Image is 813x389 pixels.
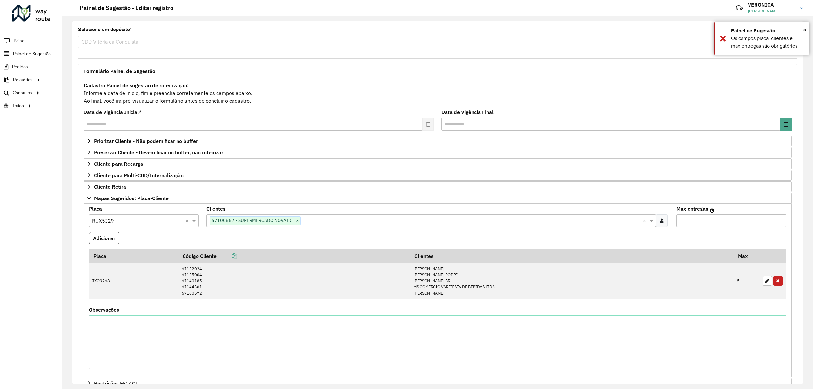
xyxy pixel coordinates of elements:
h3: VERONICA [748,2,796,8]
span: × [803,26,806,33]
em: Máximo de clientes que serão colocados na mesma rota com os clientes informados [710,208,714,213]
span: Preservar Cliente - Devem ficar no buffer, não roteirizar [94,150,223,155]
th: Clientes [410,249,734,263]
td: 67132024 67135004 67140185 67144361 67160572 [178,263,410,299]
td: JXO9268 [89,263,178,299]
span: Cliente Retira [94,184,126,189]
td: [PERSON_NAME] [PERSON_NAME] RODRI [PERSON_NAME] BR MS COMERCIO VAREJISTA DE BEBIDAS LTDA [PERSON_... [410,263,734,299]
span: Relatórios [13,77,33,83]
span: Tático [12,103,24,109]
span: Pedidos [12,64,28,70]
a: Cliente para Recarga [84,158,792,169]
span: Clear all [643,217,648,225]
span: × [294,217,300,225]
label: Observações [89,306,119,313]
a: Contato Rápido [733,1,746,15]
span: Priorizar Cliente - Não podem ficar no buffer [94,138,198,144]
span: Cliente para Recarga [94,161,143,166]
a: Copiar [217,253,237,259]
label: Placa [89,205,102,212]
div: Mapas Sugeridos: Placa-Cliente [84,204,792,377]
span: Clear all [185,217,191,225]
a: Mapas Sugeridos: Placa-Cliente [84,193,792,204]
div: Os campos placa, clientes e max entregas são obrigatórios [731,35,804,50]
div: Informe a data de inicio, fim e preencha corretamente os campos abaixo. Ao final, você irá pré-vi... [84,81,792,105]
span: Restrições FF: ACT [94,381,138,386]
label: Data de Vigência Inicial [84,108,142,116]
th: Código Cliente [178,249,410,263]
span: Cliente para Multi-CDD/Internalização [94,173,184,178]
a: Restrições FF: ACT [84,378,792,389]
td: 5 [734,263,759,299]
span: Formulário Painel de Sugestão [84,69,155,74]
div: Painel de Sugestão [731,27,804,35]
label: Selecione um depósito [78,26,132,33]
span: Mapas Sugeridos: Placa-Cliente [94,196,169,201]
strong: Cadastro Painel de sugestão de roteirização: [84,82,189,89]
h2: Painel de Sugestão - Editar registro [73,4,173,11]
th: Max [734,249,759,263]
label: Data de Vigência Final [441,108,494,116]
a: Preservar Cliente - Devem ficar no buffer, não roteirizar [84,147,792,158]
button: Choose Date [780,118,792,131]
label: Clientes [206,205,225,212]
span: [PERSON_NAME] [748,8,796,14]
span: Consultas [13,90,32,96]
span: Painel de Sugestão [13,50,51,57]
span: 67100862 - SUPERMERCADO NOVA EC [210,217,294,224]
button: Close [803,25,806,35]
button: Adicionar [89,232,119,244]
a: Cliente Retira [84,181,792,192]
label: Max entregas [676,205,708,212]
a: Priorizar Cliente - Não podem ficar no buffer [84,136,792,146]
a: Cliente para Multi-CDD/Internalização [84,170,792,181]
th: Placa [89,249,178,263]
span: Painel [14,37,25,44]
